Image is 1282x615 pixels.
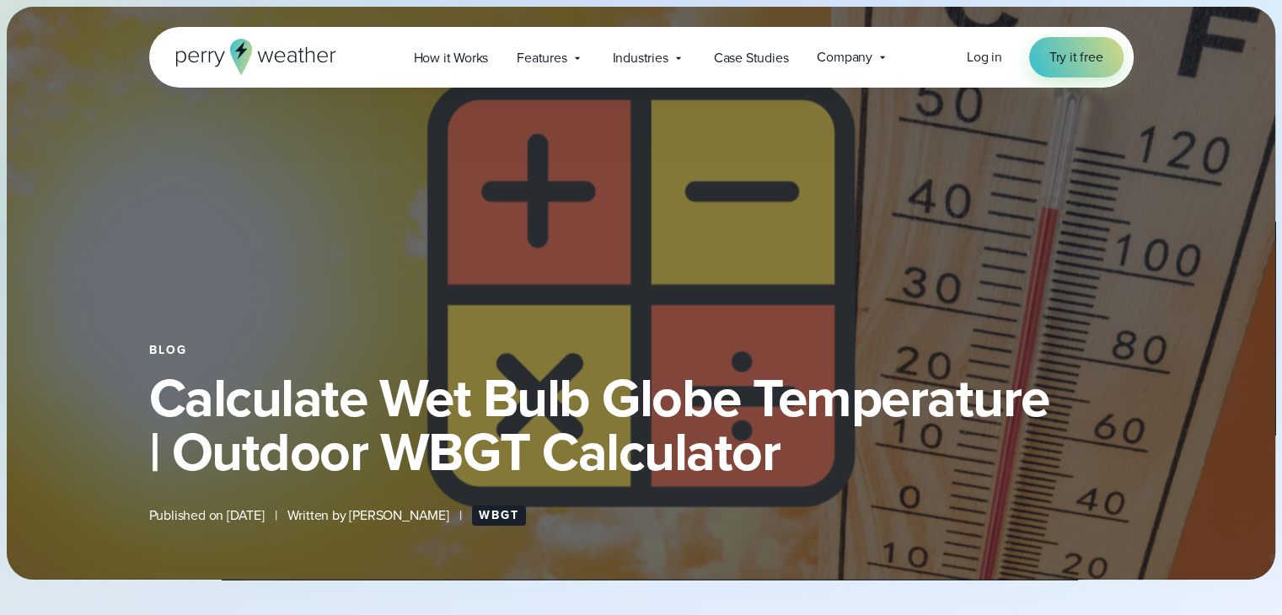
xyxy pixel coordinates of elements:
[459,505,462,526] span: |
[149,371,1134,479] h1: Calculate Wet Bulb Globe Temperature | Outdoor WBGT Calculator
[149,344,1134,357] div: Blog
[414,48,489,68] span: How it Works
[613,48,668,68] span: Industries
[1049,47,1103,67] span: Try it free
[1029,37,1124,78] a: Try it free
[700,40,803,75] a: Case Studies
[472,505,526,526] a: WBGT
[967,47,1002,67] a: Log in
[714,48,789,68] span: Case Studies
[287,505,449,526] span: Written by [PERSON_NAME]
[400,40,503,75] a: How it Works
[149,505,265,526] span: Published on [DATE]
[517,48,566,68] span: Features
[275,505,277,526] span: |
[817,47,872,67] span: Company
